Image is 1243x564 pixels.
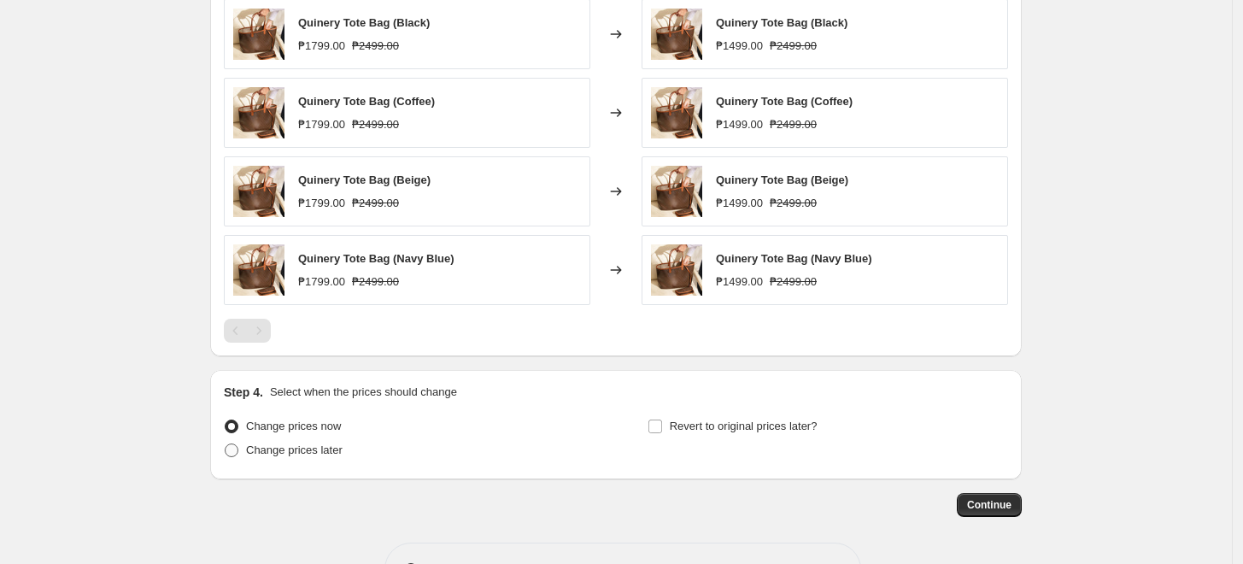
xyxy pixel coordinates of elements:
strike: ₱2499.00 [352,116,399,133]
strike: ₱2499.00 [352,273,399,291]
div: ₱1499.00 [716,195,763,212]
div: ₱1799.00 [298,273,345,291]
strike: ₱2499.00 [770,38,817,55]
img: Quinery_Coffee_5_80x.jpg [233,244,284,296]
div: ₱1799.00 [298,116,345,133]
span: Quinery Tote Bag (Black) [298,16,430,29]
div: ₱1499.00 [716,273,763,291]
strike: ₱2499.00 [770,116,817,133]
span: Change prices now [246,420,341,432]
img: Quinery_Coffee_5_80x.jpg [651,244,702,296]
span: Quinery Tote Bag (Coffee) [298,95,435,108]
img: Quinery_Coffee_5_80x.jpg [233,9,284,60]
img: Quinery_Coffee_5_80x.jpg [651,9,702,60]
span: Quinery Tote Bag (Navy Blue) [716,252,872,265]
img: Quinery_Coffee_5_80x.jpg [651,166,702,217]
span: Revert to original prices later? [670,420,818,432]
span: Change prices later [246,444,343,456]
span: Quinery Tote Bag (Navy Blue) [298,252,454,265]
span: Quinery Tote Bag (Beige) [298,173,431,186]
img: Quinery_Coffee_5_80x.jpg [233,166,284,217]
nav: Pagination [224,319,271,343]
strike: ₱2499.00 [352,195,399,212]
strike: ₱2499.00 [770,195,817,212]
h2: Step 4. [224,384,263,401]
span: Quinery Tote Bag (Black) [716,16,847,29]
span: Continue [967,498,1011,512]
div: ₱1799.00 [298,195,345,212]
img: Quinery_Coffee_5_80x.jpg [233,87,284,138]
strike: ₱2499.00 [770,273,817,291]
div: ₱1799.00 [298,38,345,55]
p: Select when the prices should change [270,384,457,401]
button: Continue [957,493,1022,517]
strike: ₱2499.00 [352,38,399,55]
div: ₱1499.00 [716,38,763,55]
span: Quinery Tote Bag (Coffee) [716,95,853,108]
img: Quinery_Coffee_5_80x.jpg [651,87,702,138]
div: ₱1499.00 [716,116,763,133]
span: Quinery Tote Bag (Beige) [716,173,848,186]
